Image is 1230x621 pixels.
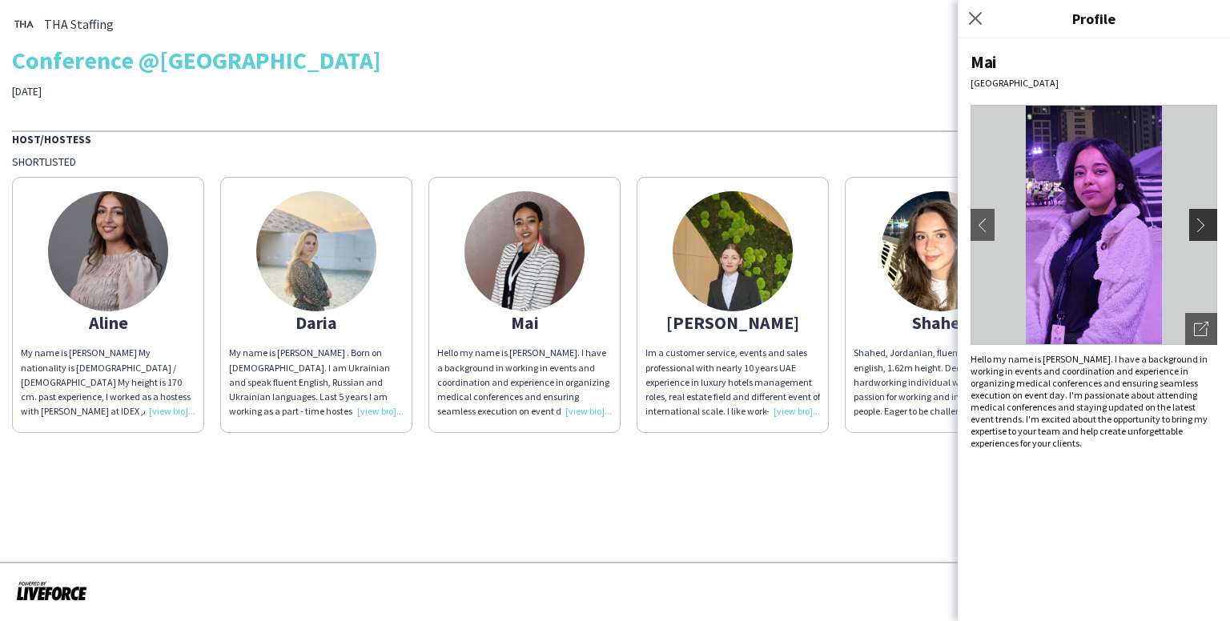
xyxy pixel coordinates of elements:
img: thumb-6648640b07164.jpeg [881,191,1001,311]
div: [PERSON_NAME] [645,315,820,330]
div: Aline [21,315,195,330]
div: Shahed [854,315,1028,330]
div: My name is [PERSON_NAME] My nationality is [DEMOGRAPHIC_DATA] / [DEMOGRAPHIC_DATA] My height is 1... [21,346,195,419]
h3: Profile [958,8,1230,29]
img: thumb-0b1c4840-441c-4cf7-bc0f-fa59e8b685e2..jpg [12,12,36,36]
div: Im a customer service, events and sales professional with nearly 10 years UAE experience in luxur... [645,346,820,419]
div: Host/Hostess [12,130,1218,146]
img: thumb-66f6c993a913d.jpg [673,191,793,311]
div: Shortlisted [12,154,1218,169]
div: Shahed, Jordanian, fluent in Arabic and english, 1.62m height. Dedicated and hardworking individu... [854,346,1028,419]
div: Hello my name is [PERSON_NAME]. I have a background in working in events and coordination and exp... [437,346,612,419]
div: [DATE] [12,84,434,98]
div: My name is [PERSON_NAME] . Born on [DEMOGRAPHIC_DATA]. I am Ukrainian and speak fluent English, R... [229,346,404,419]
img: thumb-63cfb7a355fdb.jpeg [256,191,376,311]
img: Crew avatar or photo [971,105,1217,345]
img: thumb-48f6cdb4-564f-4465-abfb-507e1998ad8a.jpg [464,191,585,311]
span: THA Staffing [44,17,114,31]
div: [GEOGRAPHIC_DATA] [971,77,1217,89]
div: Mai [971,51,1217,73]
div: Daria [229,315,404,330]
div: Mai [437,315,612,330]
div: Open photos pop-in [1185,313,1217,345]
img: thumb-6681b11a57181.jpeg [48,191,168,311]
div: Conference @[GEOGRAPHIC_DATA] [12,48,1218,72]
img: Powered by Liveforce [16,579,87,602]
div: Hello my name is [PERSON_NAME]. I have a background in working in events and coordination and exp... [971,353,1217,449]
